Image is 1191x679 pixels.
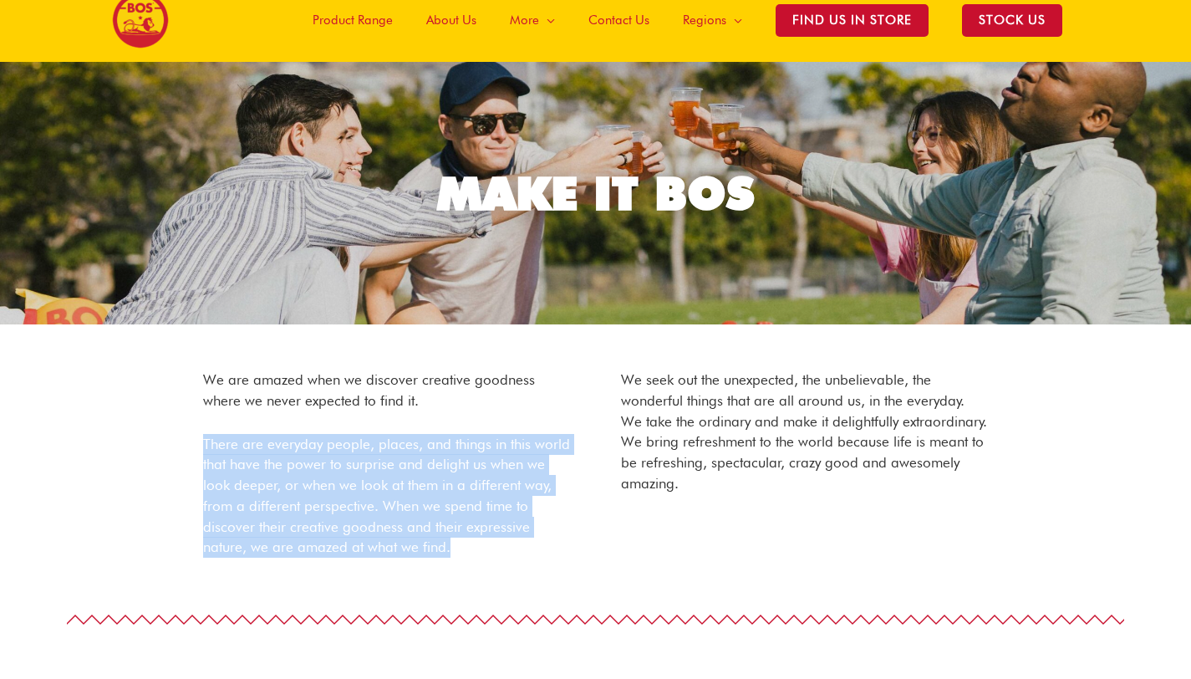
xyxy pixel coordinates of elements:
[776,4,929,37] span: Find Us in Store
[203,434,571,559] p: There are everyday people, places, and things in this world that have the power to surprise and d...
[203,370,571,411] p: We are amazed when we discover creative goodness where we never expected to find it.
[437,171,755,217] div: MAKE IT BOS
[962,4,1062,37] span: STOCK US
[621,370,989,494] p: We seek out the unexpected, the unbelievable, the wonderful things that are all around us, in the...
